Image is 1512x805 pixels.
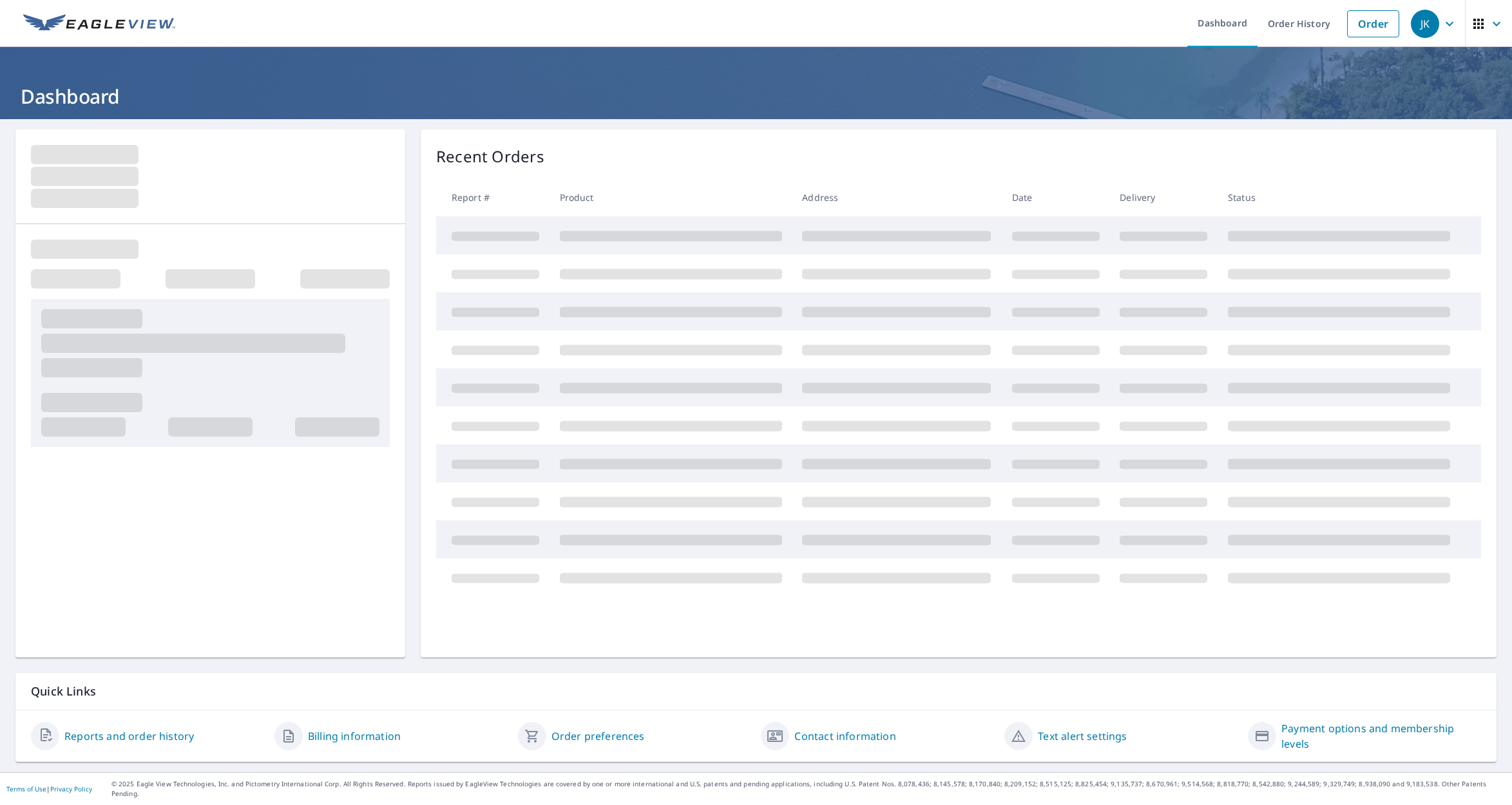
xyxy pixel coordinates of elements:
p: © 2025 Eagle View Technologies, Inc. and Pictometry International Corp. All Rights Reserved. Repo... [111,779,1506,799]
a: Order [1347,10,1399,37]
th: Address [792,178,1001,216]
img: EV Logo [23,14,175,33]
a: Privacy Policy [50,784,92,793]
a: Billing information [308,728,401,744]
a: Contact information [794,728,895,744]
p: Quick Links [31,683,1481,699]
p: | [6,785,92,793]
div: JK [1411,10,1439,38]
h1: Dashboard [15,83,1497,109]
a: Payment options and membership levels [1281,721,1481,752]
a: Terms of Use [6,784,46,793]
p: Recent Orders [436,145,544,168]
th: Date [1002,178,1110,216]
a: Reports and order history [64,728,194,744]
a: Text alert settings [1038,728,1127,744]
th: Report # [436,178,550,216]
a: Order preferences [551,728,645,744]
th: Status [1218,178,1460,216]
th: Delivery [1109,178,1218,216]
th: Product [550,178,792,216]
